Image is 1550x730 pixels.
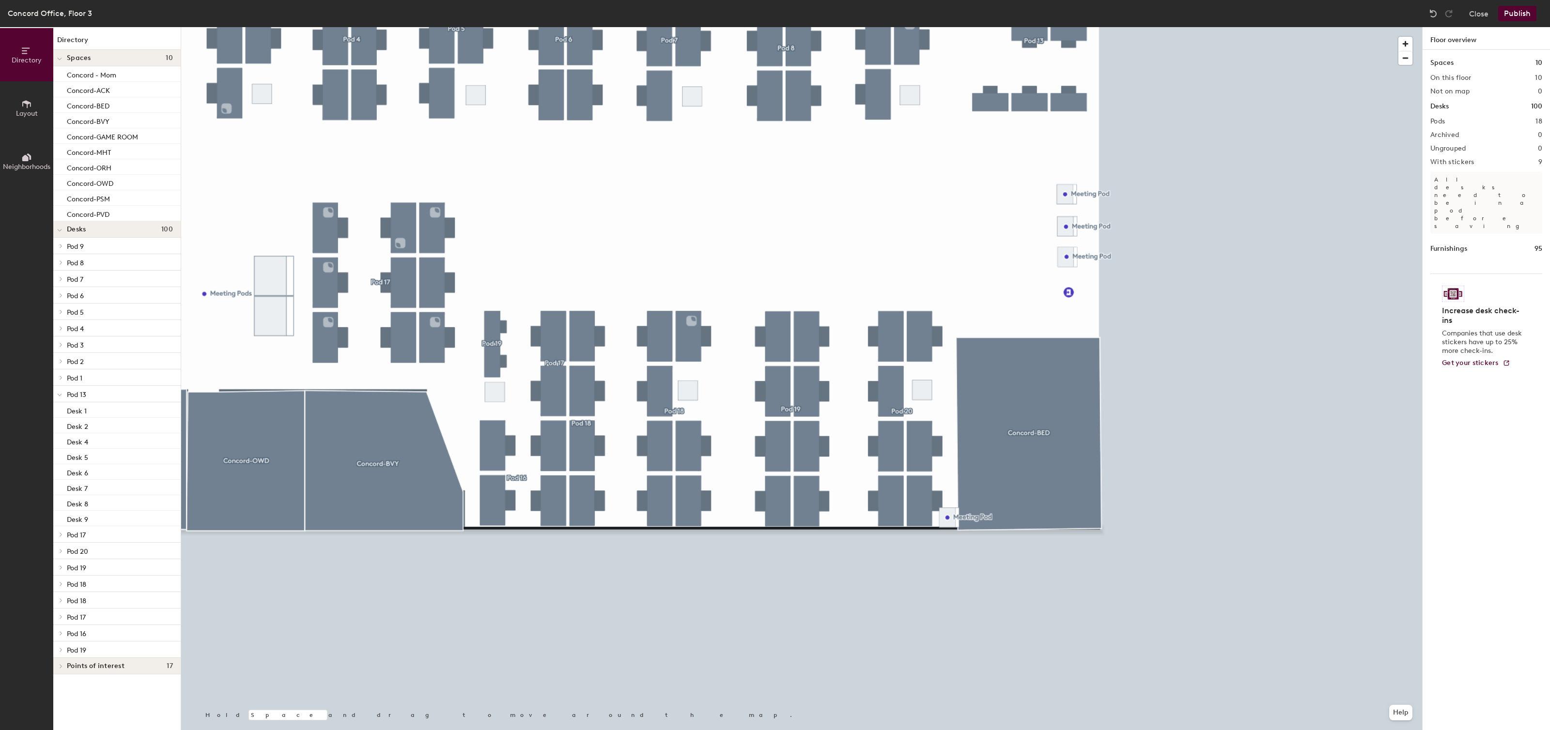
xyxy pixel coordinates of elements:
[67,497,88,508] p: Desk 8
[67,54,91,62] span: Spaces
[67,630,86,638] span: Pod 16
[1442,329,1525,355] p: Companies that use desk stickers have up to 25% more check-ins.
[67,275,83,284] span: Pod 7
[1538,131,1542,139] h2: 0
[1430,58,1454,68] h1: Spaces
[67,177,113,188] p: Concord-OWD
[67,226,86,233] span: Desks
[67,513,88,524] p: Desk 9
[67,308,84,317] span: Pod 5
[67,208,109,219] p: Concord-PVD
[67,646,86,654] span: Pod 19
[67,292,84,300] span: Pod 6
[161,226,173,233] span: 100
[12,56,42,64] span: Directory
[67,84,110,95] p: Concord-ACK
[67,99,109,110] p: Concord-BED
[1430,145,1466,152] h2: Ungrouped
[1389,705,1412,720] button: Help
[67,597,86,605] span: Pod 18
[67,192,110,203] p: Concord-PSM
[1442,286,1464,302] img: Sticker logo
[67,404,87,415] p: Desk 1
[67,341,84,350] span: Pod 3
[1538,158,1542,166] h2: 9
[1430,118,1445,125] h2: Pods
[53,35,181,50] h1: Directory
[67,613,86,622] span: Pod 17
[67,68,116,79] p: Concord - Mom
[1534,243,1542,254] h1: 95
[1538,88,1542,95] h2: 0
[67,662,124,670] span: Points of interest
[67,391,86,399] span: Pod 13
[67,451,88,462] p: Desk 5
[1531,101,1542,112] h1: 100
[1498,6,1536,21] button: Publish
[167,662,173,670] span: 17
[1444,9,1454,18] img: Redo
[67,259,84,267] span: Pod 8
[1535,74,1542,82] h2: 10
[67,161,111,172] p: Concord-ORH
[67,466,88,477] p: Desk 6
[8,7,92,19] div: Concord Office, Floor 3
[67,435,88,446] p: Desk 4
[1442,359,1499,367] span: Get your stickers
[67,547,88,556] span: Pod 20
[1430,74,1472,82] h2: On this floor
[67,243,84,251] span: Pod 9
[1535,58,1542,68] h1: 10
[67,115,109,126] p: Concord-BVY
[1430,172,1542,234] p: All desks need to be in a pod before saving
[3,163,50,171] span: Neighborhoods
[1428,9,1438,18] img: Undo
[166,54,173,62] span: 10
[1442,306,1525,325] h4: Increase desk check-ins
[67,580,86,589] span: Pod 18
[1538,145,1542,152] h2: 0
[1442,359,1510,367] a: Get your stickers
[1535,118,1542,125] h2: 18
[67,531,86,539] span: Pod 17
[1430,131,1459,139] h2: Archived
[67,564,86,572] span: Pod 19
[67,374,82,382] span: Pod 1
[67,146,111,157] p: Concord-MHT
[67,358,84,366] span: Pod 2
[1430,243,1467,254] h1: Furnishings
[1430,101,1449,112] h1: Desks
[67,420,88,431] p: Desk 2
[1430,88,1470,95] h2: Not on map
[67,482,88,493] p: Desk 7
[16,109,38,118] span: Layout
[1423,27,1550,50] h1: Floor overview
[67,325,84,333] span: Pod 4
[1430,158,1474,166] h2: With stickers
[1469,6,1488,21] button: Close
[67,130,138,141] p: Concord-GAME ROOM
